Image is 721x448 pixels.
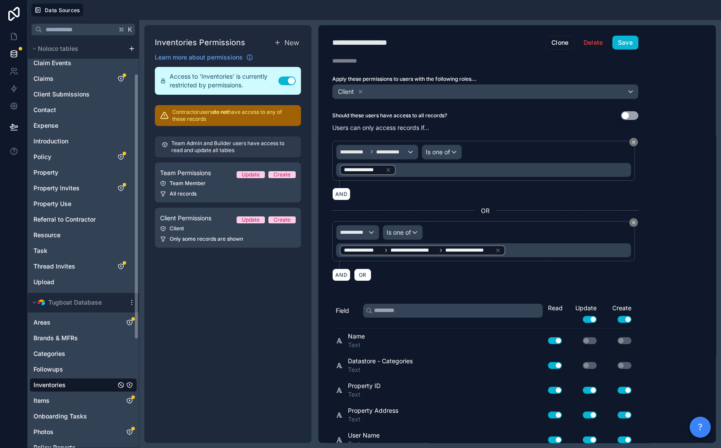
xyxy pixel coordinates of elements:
div: Referral to Contractor [30,212,137,226]
span: Policy [33,153,51,161]
span: Contact [33,106,56,114]
img: Airtable Logo [38,299,45,306]
div: Client Submissions [30,87,137,101]
div: Upload [30,275,137,289]
span: Brands & MFRs [33,334,78,342]
span: Followups [33,365,63,374]
div: Items [30,394,137,408]
button: Delete [577,36,608,50]
span: Categories [33,349,65,358]
div: Areas [30,315,137,329]
span: OR [357,272,368,278]
div: Introduction [30,134,137,148]
button: Is one of [422,145,462,159]
button: Is one of [383,225,423,240]
div: Claim Events [30,56,137,70]
span: Name [348,332,365,341]
span: Property ID [348,382,381,390]
span: Client [338,87,354,96]
div: Create [600,304,635,323]
div: Property Invites [30,181,137,195]
button: ? [690,417,711,438]
p: Contractor users have access to any of these records [172,109,296,123]
div: Resource [30,228,137,242]
span: Text [348,365,413,374]
span: Property Use [33,199,71,208]
div: Inventories [30,378,137,392]
button: Airtable LogoTugboat Database [30,296,125,309]
span: Team Permissions [160,169,211,177]
span: Task [33,246,47,255]
span: Inventories [33,381,66,389]
strong: do not [213,109,228,115]
span: Onboarding Tasks [33,412,87,421]
button: AND [332,269,350,281]
div: Contact [30,103,137,117]
div: Create [274,216,290,223]
h1: Inventories Permissions [155,37,245,49]
div: Photos [30,425,137,439]
span: Client Submissions [33,90,90,99]
span: Noloco tables [38,44,78,53]
span: Property Invites [33,184,80,192]
button: Data Sources [31,3,83,17]
div: Claims [30,72,137,86]
span: Referral to Contractor [33,215,96,224]
div: Policy [30,150,137,164]
div: Update [565,304,600,323]
a: Team PermissionsUpdateCreateTeam MemberAll records [155,163,301,202]
span: Claims [33,74,53,83]
button: OR [354,269,371,281]
label: Apply these permissions to users with the following roles... [332,76,638,83]
button: Save [612,36,638,50]
span: Upload [33,278,54,286]
button: AND [332,188,350,200]
div: Expense [30,119,137,133]
div: Team Member [160,180,296,187]
span: K [127,27,133,33]
span: Datastore - Categories [348,357,413,365]
span: Client Permissions [160,214,211,222]
span: Is one of [426,148,450,156]
span: All records [170,190,197,197]
span: User Name [348,431,380,440]
button: Clone [546,36,574,50]
div: Read [548,304,565,312]
span: Tugboat Database [48,298,102,307]
div: Task [30,244,137,258]
span: Text [348,415,398,424]
div: Update [242,216,260,223]
div: Brands & MFRs [30,331,137,345]
div: scrollable content [28,39,139,448]
button: Noloco tables [30,43,125,55]
div: Followups [30,362,137,376]
span: Expense [33,121,58,130]
div: Thread Invites [30,259,137,273]
span: Items [33,396,50,405]
a: Learn more about permissions [155,53,253,62]
div: Client [160,225,296,232]
span: Is one of [387,228,411,237]
span: Resource [33,231,60,239]
div: Onboarding Tasks [30,409,137,423]
span: Text [348,341,365,349]
p: Users can only access records if... [332,123,638,132]
div: Create [274,171,290,178]
span: Access to 'Inventories' is currently restricted by permissions. [170,72,278,90]
div: Update [242,171,260,178]
p: Team Admin and Builder users have access to read and update all tables [171,140,294,154]
span: Only some records are shown [170,236,243,242]
div: Property [30,166,137,179]
span: Data Sources [45,7,80,13]
div: Categories [30,347,137,361]
span: New [284,37,299,48]
a: Client PermissionsUpdateCreateClientOnly some records are shown [155,208,301,248]
label: Should these users have access to all records? [332,112,447,119]
div: Property Use [30,197,137,211]
button: Client [332,84,638,99]
span: Property Address [348,406,398,415]
span: Photos [33,428,53,436]
button: New [272,36,301,50]
span: Claim Events [33,59,71,67]
span: Learn more about permissions [155,53,243,62]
